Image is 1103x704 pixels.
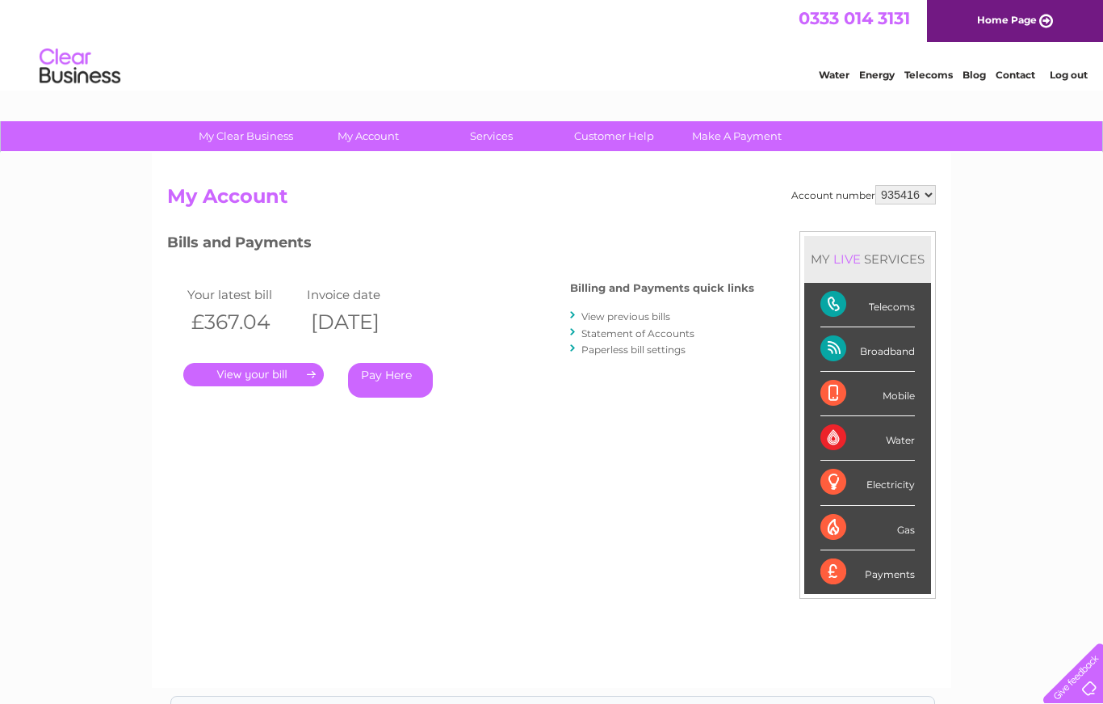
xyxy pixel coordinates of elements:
a: Log out [1050,69,1088,81]
div: Electricity [820,461,915,505]
a: Telecoms [904,69,953,81]
a: Statement of Accounts [581,327,694,339]
div: Payments [820,550,915,594]
a: Paperless bill settings [581,344,686,356]
a: 3063407 [418,49,456,61]
div: Account number [791,185,936,204]
th: £367.04 [183,306,303,339]
a: Contact [996,69,1035,81]
a: 0333 014 3131 [799,8,910,28]
div: Clear Business is a trading name of Verastar Limited (registered in [GEOGRAPHIC_DATA] and [GEOGRA... [171,9,934,78]
a: Customer Help [547,121,681,151]
div: Gas [820,506,915,550]
div: Water [820,416,915,461]
a: 3667643 [706,15,744,27]
a: View previous bills [581,310,670,322]
a: Pay Here [348,363,433,398]
h3: Bills and Payments [167,231,754,259]
a: . [183,363,324,386]
div: MY SERVICES [804,236,931,282]
a: Water [819,69,849,81]
a: 11854949 [477,27,520,38]
td: Your latest bill [183,284,303,306]
a: Energy [859,69,895,81]
a: 9284085 [702,38,740,49]
a: Blog [963,69,986,81]
div: LIVE [830,251,864,267]
th: [DATE] [303,306,422,339]
h2: My Account [167,185,936,216]
a: Make A Payment [670,121,803,151]
img: logo.png [39,42,121,91]
a: My Account [302,121,435,151]
a: Services [425,121,558,151]
div: Mobile [820,372,915,416]
a: My Clear Business [179,121,312,151]
td: Invoice date [303,284,422,306]
h4: Billing and Payments quick links [570,282,754,294]
div: Broadband [820,327,915,372]
div: Telecoms [820,283,915,327]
